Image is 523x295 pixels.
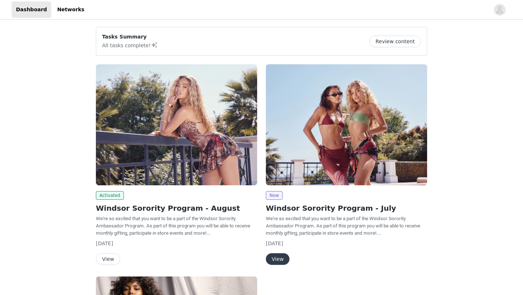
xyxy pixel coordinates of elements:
[53,1,89,18] a: Networks
[96,64,257,185] img: Windsor
[369,36,421,47] button: Review content
[496,4,503,16] div: avatar
[266,256,289,262] a: View
[96,241,113,246] span: [DATE]
[96,191,124,200] span: Activated
[96,203,257,214] h2: Windsor Sorority Program - August
[266,203,427,214] h2: Windsor Sorority Program - July
[266,241,283,246] span: [DATE]
[266,253,289,265] button: View
[102,41,158,49] p: All tasks complete!
[266,191,283,200] span: New
[102,33,158,41] p: Tasks Summary
[266,64,427,185] img: Windsor
[96,216,250,236] span: We're so excited that you want to be a part of the Windsor Sorority Ambassador Program. As part o...
[96,256,120,262] a: View
[96,253,120,265] button: View
[266,216,420,236] span: We're so excited that you want to be a part of the Windsor Sorority Ambassador Program. As part o...
[12,1,51,18] a: Dashboard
